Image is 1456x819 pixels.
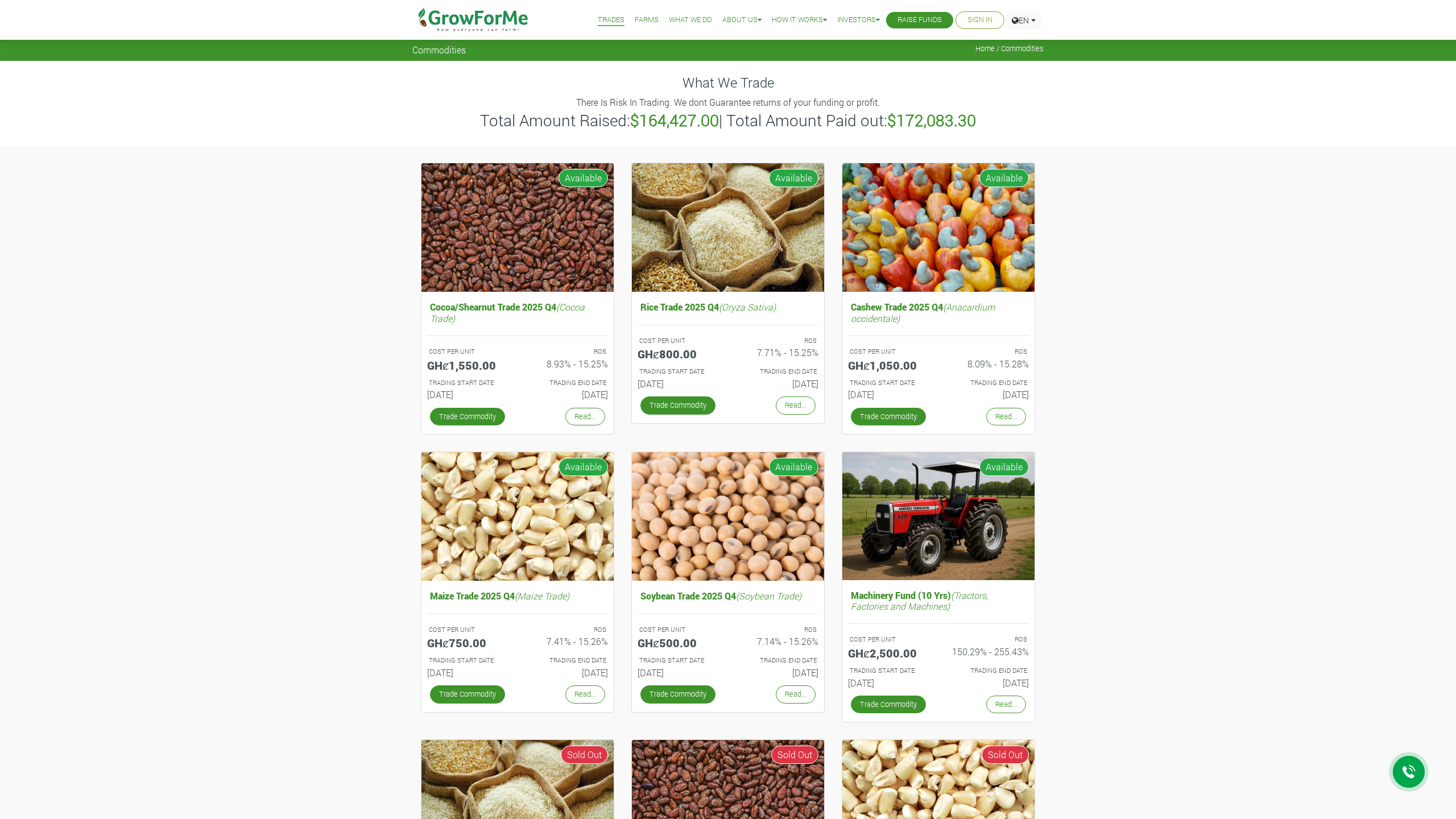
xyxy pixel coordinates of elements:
[427,299,608,326] h5: Cocoa/Shearnut Trade 2025 Q4
[771,746,818,764] span: Sold Out
[979,169,1029,187] span: Available
[848,358,930,372] h5: GHȼ1,050.00
[421,452,614,581] img: growforme image
[638,588,818,604] h5: Soybean Trade 2025 Q4
[837,14,880,26] a: Investors
[632,163,824,292] img: growforme image
[427,299,608,404] a: Cocoa/Shearnut Trade 2025 Q4(Cocoa Trade) COST PER UNIT GHȼ1,550.00 ROS 8.93% - 15.25% TRADING ST...
[638,347,719,361] h5: GHȼ800.00
[639,656,718,665] p: Estimated Trading Start Date
[414,96,1042,109] p: There Is Risk In Trading. We dont Guarantee returns of your funding or profit.
[776,685,816,703] a: Read...
[515,590,569,602] i: (Maize Trade)
[630,110,719,131] b: $164,427.00
[414,111,1042,130] h3: Total Amount Raised: | Total Amount Paid out:
[429,378,507,388] p: Estimated Trading Start Date
[772,14,827,26] a: How it Works
[738,656,817,665] p: Estimated Trading End Date
[848,677,930,688] h6: [DATE]
[528,625,606,635] p: ROS
[850,347,928,357] p: COST PER UNIT
[947,677,1029,688] h6: [DATE]
[429,656,507,665] p: Estimated Trading Start Date
[528,378,606,388] p: Estimated Trading End Date
[850,635,928,644] p: COST PER UNIT
[967,14,992,26] a: Sign In
[669,14,712,26] a: What We Do
[769,458,818,476] span: Available
[737,378,818,389] h6: [DATE]
[430,685,505,703] a: Trade Commodity
[638,636,719,650] h5: GHȼ500.00
[722,14,762,26] a: About Us
[638,378,719,389] h6: [DATE]
[565,408,605,425] a: Read...
[561,746,608,764] span: Sold Out
[949,666,1027,676] p: Estimated Trading End Date
[848,587,1029,693] a: Machinery Fund (10 Yrs)(Tractors, Factories and Machines) COST PER UNIT GHȼ2,500.00 ROS 150.29% -...
[737,667,818,678] h6: [DATE]
[986,408,1026,425] a: Read...
[947,358,1029,369] h6: 8.09% - 15.28%
[528,656,606,665] p: Estimated Trading End Date
[430,301,585,324] i: (Cocoa Trade)
[850,378,928,388] p: Estimated Trading Start Date
[638,667,719,678] h6: [DATE]
[559,458,608,476] span: Available
[526,358,608,369] h6: 8.93% - 15.25%
[427,667,509,678] h6: [DATE]
[412,44,466,55] span: Commodities
[639,336,718,346] p: COST PER UNIT
[528,347,606,357] p: ROS
[1007,11,1041,29] a: EN
[429,347,507,357] p: COST PER UNIT
[842,452,1035,580] img: growforme image
[851,301,995,324] i: (Anacardium occidentale)
[737,636,818,647] h6: 7.14% - 15.26%
[949,347,1027,357] p: ROS
[638,299,818,394] a: Rice Trade 2025 Q4(Oryza Sativa) COST PER UNIT GHȼ800.00 ROS 7.71% - 15.25% TRADING START DATE [D...
[719,301,776,313] i: (Oryza Sativa)
[526,667,608,678] h6: [DATE]
[776,396,816,414] a: Read...
[975,44,1044,53] span: Home / Commodities
[982,746,1029,764] span: Sold Out
[639,367,718,377] p: Estimated Trading Start Date
[851,696,926,713] a: Trade Commodity
[851,589,988,612] i: (Tractors, Factories and Machines)
[639,625,718,635] p: COST PER UNIT
[640,396,715,414] a: Trade Commodity
[565,685,605,703] a: Read...
[638,299,818,315] h5: Rice Trade 2025 Q4
[640,685,715,703] a: Trade Commodity
[887,110,976,131] b: $172,083.30
[635,14,659,26] a: Farms
[412,75,1044,91] h4: What We Trade
[848,587,1029,614] h5: Machinery Fund (10 Yrs)
[598,14,624,26] a: Trades
[427,389,509,400] h6: [DATE]
[632,452,824,581] img: growforme image
[737,347,818,358] h6: 7.71% - 15.25%
[986,696,1026,713] a: Read...
[848,299,1029,326] h5: Cashew Trade 2025 Q4
[949,378,1027,388] p: Estimated Trading End Date
[427,636,509,650] h5: GHȼ750.00
[850,666,928,676] p: Estimated Trading Start Date
[738,336,817,346] p: ROS
[427,588,608,604] h5: Maize Trade 2025 Q4
[430,408,505,425] a: Trade Commodity
[526,389,608,400] h6: [DATE]
[427,588,608,682] a: Maize Trade 2025 Q4(Maize Trade) COST PER UNIT GHȼ750.00 ROS 7.41% - 15.26% TRADING START DATE [D...
[848,389,930,400] h6: [DATE]
[738,625,817,635] p: ROS
[421,163,614,292] img: growforme image
[736,590,801,602] i: (Soybean Trade)
[738,367,817,377] p: Estimated Trading End Date
[848,299,1029,404] a: Cashew Trade 2025 Q4(Anacardium occidentale) COST PER UNIT GHȼ1,050.00 ROS 8.09% - 15.28% TRADING...
[897,14,942,26] a: Raise Funds
[947,389,1029,400] h6: [DATE]
[848,646,930,660] h5: GHȼ2,500.00
[947,646,1029,657] h6: 150.29% - 255.43%
[526,636,608,647] h6: 7.41% - 15.26%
